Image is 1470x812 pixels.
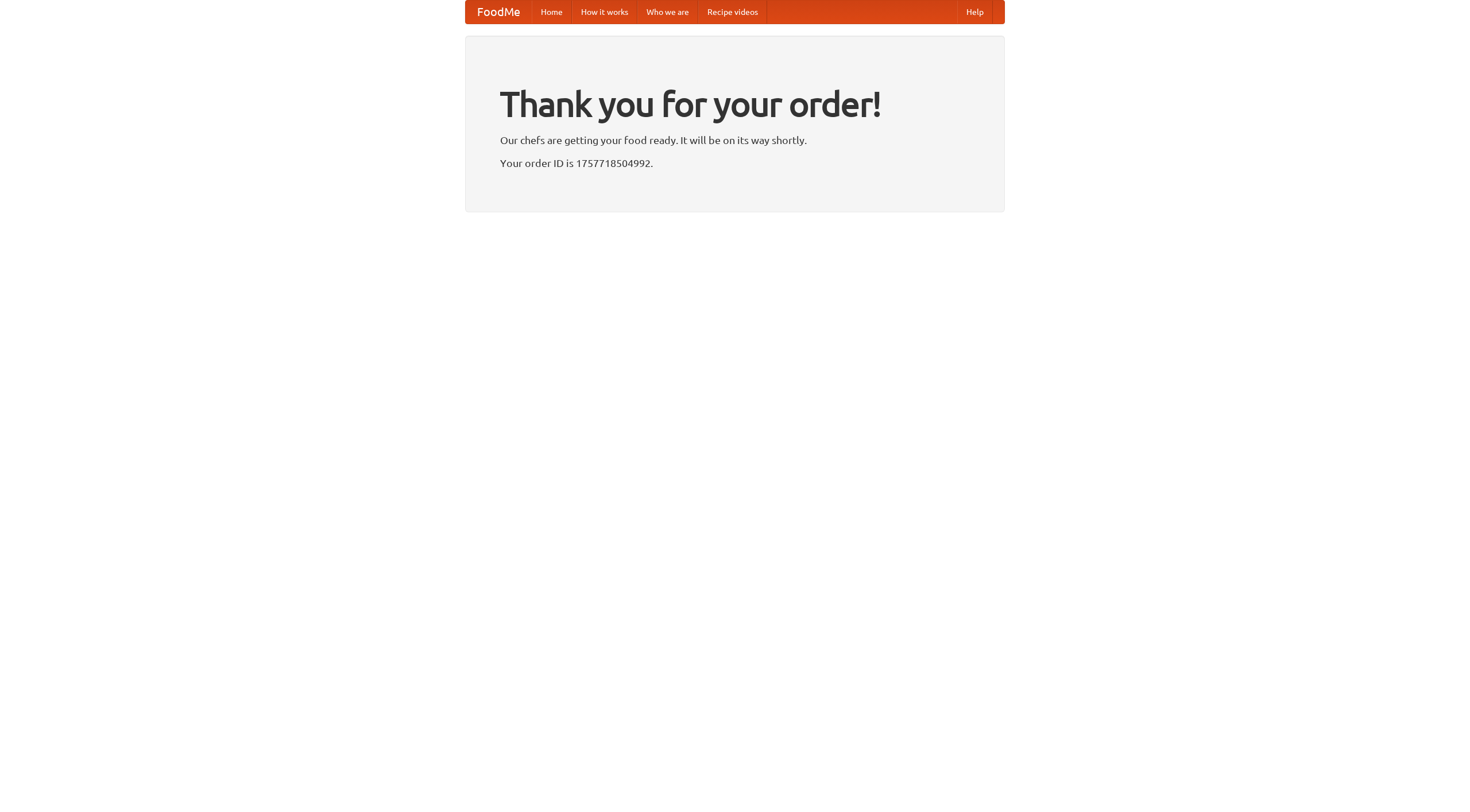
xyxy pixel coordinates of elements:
a: Help [957,1,993,24]
a: Who we are [637,1,698,24]
a: FoodMe [466,1,532,24]
a: Recipe videos [698,1,767,24]
a: How it works [572,1,637,24]
a: Home [532,1,572,24]
p: Our chefs are getting your food ready. It will be on its way shortly. [500,131,970,149]
h1: Thank you for your order! [500,76,970,131]
p: Your order ID is 1757718504992. [500,154,970,172]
